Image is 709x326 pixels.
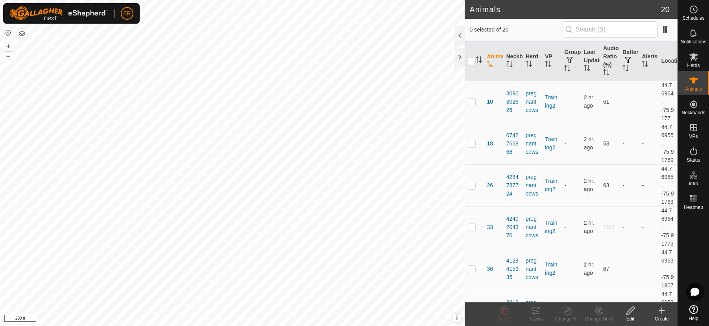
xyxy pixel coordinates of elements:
div: 4240204370 [506,215,519,240]
td: - [639,81,658,123]
span: ER [123,9,131,18]
span: 20 [661,4,670,15]
span: Infra [689,181,698,186]
div: Edit [615,315,646,322]
td: - [639,164,658,206]
span: 67 [603,266,609,272]
td: - [619,81,639,123]
span: Notifications [681,39,706,44]
div: pregnant cows [526,215,539,240]
th: Animal [484,41,503,81]
td: - [639,248,658,290]
th: Alerts [639,41,658,81]
span: Aug 17, 2025, 8:20 AM [584,261,595,276]
td: - [639,206,658,248]
th: Neckband [503,41,523,81]
button: + [4,41,13,51]
div: 3213360954 [506,298,519,323]
div: 3090302626 [506,89,519,114]
span: Help [689,316,698,321]
div: Change VP [552,315,583,322]
button: – [4,52,13,61]
span: Aug 17, 2025, 8:20 AM [584,220,595,234]
span: 53 [603,140,609,147]
th: Audio Ratio (%) [600,41,619,81]
span: Herds [687,63,700,68]
span: 36 [487,265,493,273]
div: Create [646,315,678,322]
a: Contact Us [240,316,263,323]
th: Battery [619,41,639,81]
div: pregnant cows [526,257,539,281]
td: 44.76964, -75.9177 [658,81,678,123]
div: pregnant cows [526,89,539,114]
span: TBD [603,224,614,230]
th: VP [542,41,561,81]
button: Map Layers [17,29,27,38]
div: Tracks [520,315,552,322]
p-sorticon: Activate to sort [545,62,551,68]
td: 44.76965, -75.91763 [658,164,678,206]
th: Groups [561,41,580,81]
div: 0742766868 [506,131,519,156]
p-sorticon: Activate to sort [476,58,482,64]
span: 26 [487,181,493,190]
div: 4128415935 [506,257,519,281]
span: i [456,315,458,321]
p-sorticon: Activate to sort [642,62,648,68]
p-sorticon: Activate to sort [487,62,493,68]
p-sorticon: Activate to sort [526,62,532,68]
span: Aug 17, 2025, 8:20 AM [584,178,595,192]
div: pregnant cows [526,298,539,323]
td: - [619,206,639,248]
th: Herd [523,41,542,81]
span: Heatmap [684,205,703,210]
th: Location [658,41,678,81]
a: Training2 [545,94,557,109]
a: Training2 [545,178,557,192]
td: - [619,164,639,206]
a: Privacy Policy [201,316,231,323]
a: Training2 [545,220,557,234]
th: Last Updated [581,41,600,81]
div: pregnant cows [526,173,539,198]
a: Training2 [545,261,557,276]
p-sorticon: Activate to sort [506,62,513,68]
span: 33 [487,223,493,231]
td: - [561,164,580,206]
span: Aug 17, 2025, 8:20 AM [584,136,595,151]
td: 44.76963, -75.91807 [658,248,678,290]
td: - [619,248,639,290]
span: 10 [487,98,493,106]
span: Status [687,158,700,162]
span: Aug 17, 2025, 8:20 AM [584,94,595,109]
td: - [561,123,580,164]
button: i [452,314,461,322]
p-sorticon: Activate to sort [584,66,590,72]
img: Gallagher Logo [9,6,108,20]
span: VPs [689,134,698,139]
span: Animals [685,87,702,91]
span: 18 [487,140,493,148]
span: Schedules [682,16,704,20]
td: - [561,248,580,290]
a: Training2 [545,136,557,151]
span: Neckbands [681,110,705,115]
p-sorticon: Activate to sort [603,70,609,76]
p-sorticon: Activate to sort [564,66,571,73]
span: 0 selected of 20 [469,26,562,34]
a: Help [678,302,709,324]
td: - [561,81,580,123]
td: - [619,123,639,164]
td: - [561,206,580,248]
span: Delete [498,316,511,322]
div: Change Herd [583,315,615,322]
span: 63 [603,182,609,188]
span: 61 [603,99,609,105]
h2: Animals [469,5,661,14]
td: 44.76964, -75.91773 [658,206,678,248]
button: Reset Map [4,28,13,38]
input: Search (S) [563,21,658,38]
div: 4284787724 [506,173,519,198]
td: 44.76955, -75.91769 [658,123,678,164]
